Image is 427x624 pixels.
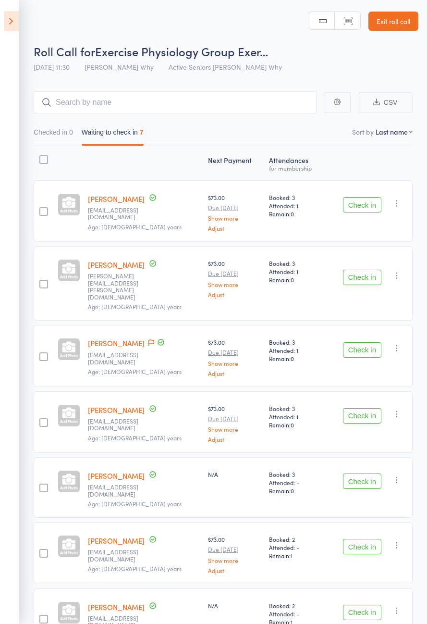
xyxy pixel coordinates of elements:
[269,470,321,478] span: Booked: 3
[34,124,73,146] button: Checked in0
[34,91,317,113] input: Search by name
[269,338,321,346] span: Booked: 3
[208,259,261,297] div: $73.00
[34,43,95,59] span: Roll Call for
[88,367,182,375] span: Age: [DEMOGRAPHIC_DATA] years
[265,150,325,176] div: Atten­dances
[208,370,261,376] a: Adjust
[208,204,261,211] small: Due [DATE]
[208,349,261,356] small: Due [DATE]
[269,421,321,429] span: Remain:
[88,499,182,508] span: Age: [DEMOGRAPHIC_DATA] years
[269,412,321,421] span: Attended: 1
[343,539,381,554] button: Check in
[269,404,321,412] span: Booked: 3
[208,404,261,442] div: $73.00
[88,405,145,415] a: [PERSON_NAME]
[88,273,150,300] small: harold.hanlen@icloud.com
[269,487,321,495] span: Remain:
[269,354,321,362] span: Remain:
[82,124,144,146] button: Waiting to check in7
[88,471,145,481] a: [PERSON_NAME]
[88,484,150,498] small: emelitamckeough@gmail.com
[208,338,261,376] div: $73.00
[269,165,321,171] div: for membership
[88,351,150,365] small: jenharrison5362@gmail.com
[291,551,293,560] span: 1
[358,92,413,113] button: CSV
[204,150,265,176] div: Next Payment
[208,193,261,231] div: $73.00
[208,270,261,277] small: Due [DATE]
[269,267,321,275] span: Attended: 1
[208,415,261,422] small: Due [DATE]
[269,259,321,267] span: Booked: 3
[88,418,150,432] small: jaymac054@gmail.com
[88,260,145,270] a: [PERSON_NAME]
[88,223,182,231] span: Age: [DEMOGRAPHIC_DATA] years
[343,270,381,285] button: Check in
[291,354,294,362] span: 0
[376,127,408,137] div: Last name
[208,557,261,563] a: Show more
[88,207,150,221] small: susangagen505@gmail.com
[269,478,321,487] span: Attended: -
[140,128,144,136] div: 7
[88,549,150,562] small: clare@aol.com.au
[291,210,294,218] span: 0
[269,210,321,218] span: Remain:
[269,201,321,210] span: Attended: 1
[343,408,381,424] button: Check in
[88,194,145,204] a: [PERSON_NAME]
[269,543,321,551] span: Attended: -
[208,601,261,610] div: N/A
[88,564,182,573] span: Age: [DEMOGRAPHIC_DATA] years
[343,474,381,489] button: Check in
[95,43,268,59] span: Exercise Physiology Group Exer…
[269,535,321,543] span: Booked: 2
[208,426,261,432] a: Show more
[208,215,261,221] a: Show more
[208,470,261,478] div: N/A
[208,535,261,573] div: $73.00
[85,62,154,72] span: [PERSON_NAME] Why
[69,128,73,136] div: 0
[352,127,374,137] label: Sort by
[343,605,381,620] button: Check in
[269,275,321,284] span: Remain:
[208,360,261,366] a: Show more
[343,342,381,358] button: Check in
[269,551,321,560] span: Remain:
[169,62,282,72] span: Active Seniors [PERSON_NAME] Why
[88,536,145,546] a: [PERSON_NAME]
[88,602,145,612] a: [PERSON_NAME]
[368,12,418,31] a: Exit roll call
[208,281,261,287] a: Show more
[269,610,321,618] span: Attended: -
[291,275,294,284] span: 0
[291,421,294,429] span: 0
[269,346,321,354] span: Attended: 1
[208,546,261,553] small: Due [DATE]
[291,487,294,495] span: 0
[34,62,70,72] span: [DATE] 11:30
[269,601,321,610] span: Booked: 2
[269,193,321,201] span: Booked: 3
[208,567,261,574] a: Adjust
[88,338,145,348] a: [PERSON_NAME]
[208,291,261,298] a: Adjust
[343,197,381,212] button: Check in
[88,302,182,311] span: Age: [DEMOGRAPHIC_DATA] years
[88,434,182,442] span: Age: [DEMOGRAPHIC_DATA] years
[208,225,261,231] a: Adjust
[208,436,261,442] a: Adjust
